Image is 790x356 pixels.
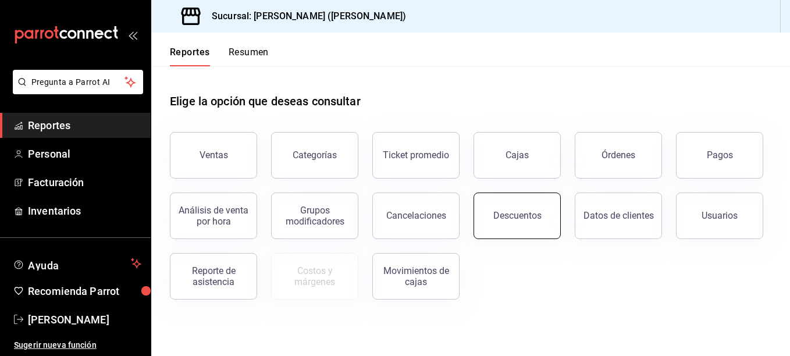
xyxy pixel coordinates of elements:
font: Facturación [28,176,84,188]
div: Cajas [506,149,529,161]
font: Personal [28,148,70,160]
font: Recomienda Parrot [28,285,119,297]
div: Datos de clientes [583,210,654,221]
div: Pestañas de navegación [170,47,269,66]
button: Pregunta a Parrot AI [13,70,143,94]
button: Descuentos [474,193,561,239]
button: Reporte de asistencia [170,253,257,300]
font: Inventarios [28,205,81,217]
button: Datos de clientes [575,193,662,239]
font: Sugerir nueva función [14,340,97,350]
h3: Sucursal: [PERSON_NAME] ([PERSON_NAME]) [202,9,406,23]
div: Pagos [707,149,733,161]
div: Ticket promedio [383,149,449,161]
div: Reporte de asistencia [177,265,250,287]
button: Resumen [229,47,269,66]
a: Pregunta a Parrot AI [8,84,143,97]
font: Reportes [28,119,70,131]
button: Grupos modificadores [271,193,358,239]
div: Grupos modificadores [279,205,351,227]
button: Cancelaciones [372,193,460,239]
button: Usuarios [676,193,763,239]
span: Ayuda [28,257,126,270]
div: Categorías [293,149,337,161]
span: Pregunta a Parrot AI [31,76,125,88]
div: Ventas [200,149,228,161]
button: Pagos [676,132,763,179]
button: Análisis de venta por hora [170,193,257,239]
div: Usuarios [702,210,738,221]
button: Órdenes [575,132,662,179]
font: [PERSON_NAME] [28,314,109,326]
button: Movimientos de cajas [372,253,460,300]
div: Descuentos [493,210,542,221]
button: open_drawer_menu [128,30,137,40]
div: Órdenes [602,149,635,161]
div: Movimientos de cajas [380,265,452,287]
div: Costos y márgenes [279,265,351,287]
button: Ticket promedio [372,132,460,179]
button: Cajas [474,132,561,179]
font: Reportes [170,47,210,58]
div: Cancelaciones [386,210,446,221]
button: Contrata inventarios para ver este reporte [271,253,358,300]
div: Análisis de venta por hora [177,205,250,227]
button: Ventas [170,132,257,179]
button: Categorías [271,132,358,179]
h1: Elige la opción que deseas consultar [170,92,361,110]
